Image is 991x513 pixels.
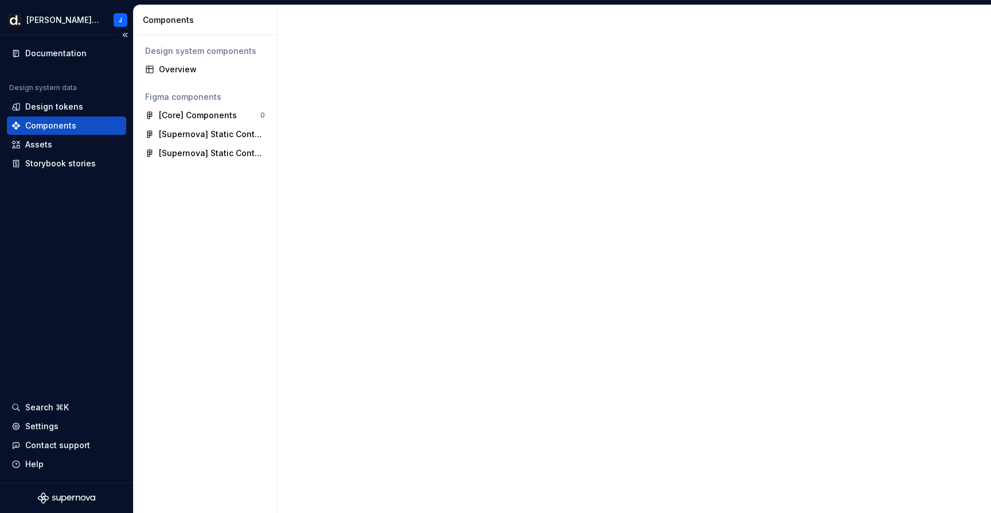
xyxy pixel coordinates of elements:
div: Components [143,14,272,26]
div: [Supernova] Static Content Part 2 [159,147,265,159]
div: Storybook stories [25,158,96,169]
div: Overview [159,64,265,75]
div: [Supernova] Static Content [159,129,265,140]
button: Collapse sidebar [117,27,133,43]
a: Settings [7,417,126,436]
a: Design tokens [7,98,126,116]
button: Help [7,455,126,473]
a: [Core] Components0 [141,106,270,125]
button: Contact support [7,436,126,454]
div: Assets [25,139,52,150]
a: Storybook stories [7,154,126,173]
div: Design system data [9,83,77,92]
div: Figma components [145,91,265,103]
a: Documentation [7,44,126,63]
div: Documentation [25,48,87,59]
a: Overview [141,60,270,79]
div: [PERSON_NAME] UI [26,14,100,26]
button: Search ⌘K [7,398,126,417]
div: Design tokens [25,101,83,112]
div: [Core] Components [159,110,237,121]
div: Components [25,120,76,131]
img: b918d911-6884-482e-9304-cbecc30deec6.png [8,13,22,27]
div: Search ⌘K [25,402,69,413]
button: [PERSON_NAME] UIJ [2,7,131,32]
div: Help [25,458,44,470]
div: Contact support [25,440,90,451]
div: 0 [260,111,265,120]
svg: Supernova Logo [38,492,95,504]
div: Design system components [145,45,265,57]
div: J [119,15,122,25]
a: Assets [7,135,126,154]
a: [Supernova] Static Content [141,125,270,143]
div: Settings [25,421,58,432]
a: [Supernova] Static Content Part 2 [141,144,270,162]
a: Components [7,116,126,135]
